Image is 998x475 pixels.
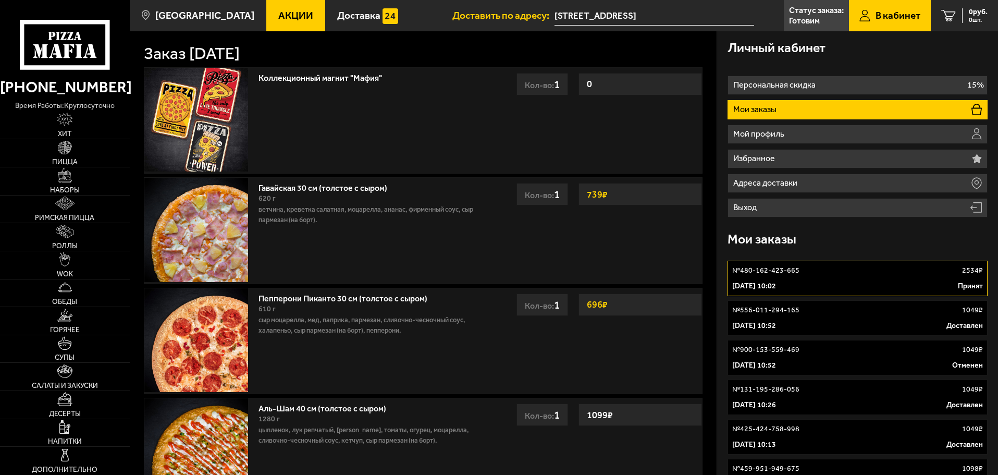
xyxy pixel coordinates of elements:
a: №900-153-559-4691049₽[DATE] 10:52Отменен [728,340,988,375]
span: Супы [55,354,75,361]
p: Статус заказа: [789,6,844,15]
span: Салаты и закуски [32,382,98,389]
p: ветчина, креветка салатная, моцарелла, ананас, фирменный соус, сыр пармезан (на борт). [258,204,486,225]
p: № 131-195-286-056 [732,384,799,395]
p: Персональная скидка [733,81,818,89]
p: [DATE] 10:52 [732,360,776,371]
p: 1049 ₽ [962,384,983,395]
a: №131-195-286-0561049₽[DATE] 10:26Доставлен [728,380,988,415]
p: Доставлен [946,400,983,410]
p: Принят [958,281,983,291]
p: № 480-162-423-665 [732,265,799,276]
p: 15% [967,81,984,89]
span: WOK [57,271,73,278]
span: 620 г [258,194,276,203]
div: Кол-во: [516,73,568,95]
p: Отменен [952,360,983,371]
p: 1049 ₽ [962,305,983,315]
span: 610 г [258,305,276,313]
p: № 425-424-758-998 [732,424,799,434]
span: 0 руб. [969,8,988,16]
span: В кабинет [876,10,920,20]
span: 1 [554,78,560,91]
a: Коллекционный магнит "Мафия" [258,70,392,83]
p: 1049 ₽ [962,345,983,355]
p: сыр Моцарелла, мед, паприка, пармезан, сливочно-чесночный соус, халапеньо, сыр пармезан (на борт)... [258,315,486,336]
span: Пицца [52,159,78,166]
p: № 900-153-559-469 [732,345,799,355]
p: Выход [733,203,759,212]
span: проспект Героев, 26к1 [555,6,754,26]
span: 1 [554,408,560,421]
strong: 0 [584,74,595,94]
a: Аль-Шам 40 см (толстое с сыром) [258,400,397,413]
p: Избранное [733,154,778,163]
strong: 696 ₽ [584,295,610,314]
p: № 556-011-294-165 [732,305,799,315]
p: [DATE] 10:52 [732,321,776,331]
p: № 459-951-949-675 [732,464,799,474]
span: Горячее [50,326,80,334]
span: Доставить по адресу: [452,10,555,20]
p: цыпленок, лук репчатый, [PERSON_NAME], томаты, огурец, моцарелла, сливочно-чесночный соус, кетчуп... [258,425,486,446]
a: №425-424-758-9981049₽[DATE] 10:13Доставлен [728,419,988,455]
input: Ваш адрес доставки [555,6,754,26]
span: 1280 г [258,415,280,423]
a: №480-162-423-6652534₽[DATE] 10:02Принят [728,261,988,296]
p: Мои заказы [733,105,779,114]
a: Пепперони Пиканто 30 см (толстое с сыром) [258,290,438,303]
span: Римская пицца [35,214,94,222]
p: Мой профиль [733,130,787,138]
span: Наборы [50,187,80,194]
p: Готовим [789,17,820,25]
span: Хит [58,130,71,138]
p: [DATE] 10:26 [732,400,776,410]
p: 1049 ₽ [962,424,983,434]
strong: 739 ₽ [584,185,610,204]
span: Акции [278,10,313,20]
p: 1098 ₽ [962,464,983,474]
div: Кол-во: [516,183,568,205]
p: Доставлен [946,321,983,331]
strong: 1099 ₽ [584,405,615,425]
span: 1 [554,188,560,201]
span: Обеды [52,298,77,306]
h3: Личный кабинет [728,42,825,55]
h3: Мои заказы [728,233,796,246]
a: №556-011-294-1651049₽[DATE] 10:52Доставлен [728,300,988,336]
a: Гавайская 30 см (толстое с сыром) [258,180,398,193]
span: 1 [554,298,560,311]
div: Кол-во: [516,294,568,316]
span: 0 шт. [969,17,988,23]
div: Кол-во: [516,404,568,426]
span: Десерты [49,410,81,418]
span: Дополнительно [32,466,97,473]
span: Доставка [337,10,380,20]
h1: Заказ [DATE] [144,45,240,62]
span: Роллы [52,242,78,250]
p: [DATE] 10:13 [732,440,776,450]
p: 2534 ₽ [962,265,983,276]
p: Доставлен [946,440,983,450]
span: [GEOGRAPHIC_DATA] [155,10,254,20]
span: Напитки [48,438,82,445]
img: 15daf4d41897b9f0e9f617042186c801.svg [383,8,398,24]
p: Адреса доставки [733,179,800,187]
p: [DATE] 10:02 [732,281,776,291]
